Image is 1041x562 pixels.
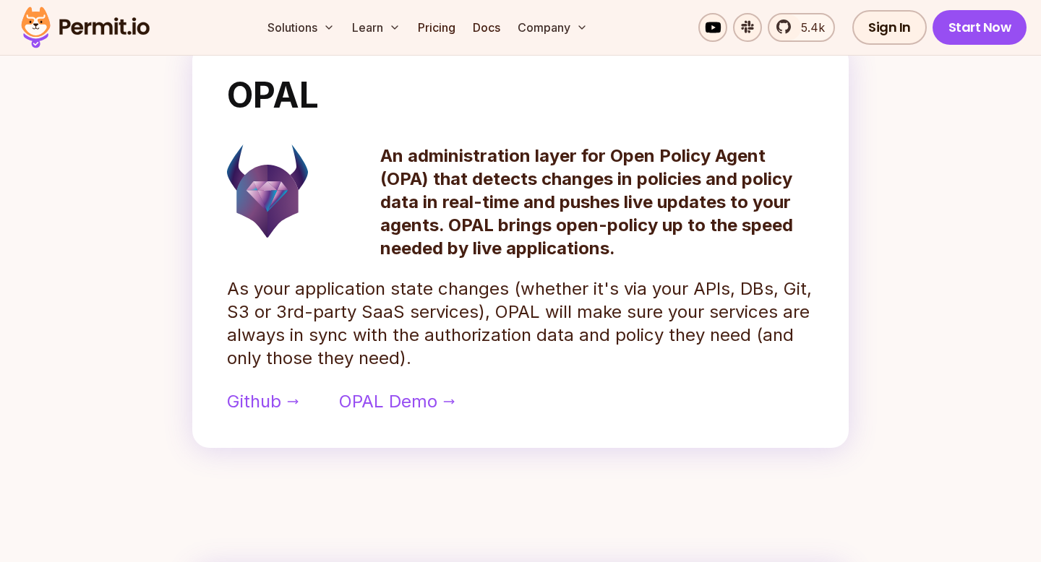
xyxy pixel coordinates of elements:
a: Github [227,390,299,413]
a: 5.4k [768,13,835,42]
img: opal [227,144,308,238]
button: Learn [346,13,406,42]
button: Solutions [262,13,340,42]
span: Github [227,390,281,413]
span: OPAL Demo [339,390,437,413]
a: Docs [467,13,506,42]
a: OPAL Demo [339,390,455,413]
a: Sign In [852,10,927,45]
p: As your application state changes (whether it's via your APIs, DBs, Git, S3 or 3rd-party SaaS ser... [227,277,814,370]
button: Company [512,13,594,42]
a: Start Now [933,10,1027,45]
h2: OPAL [227,78,814,113]
img: Permit logo [14,3,156,52]
span: 5.4k [792,19,825,36]
p: An administration layer for Open Policy Agent (OPA) that detects changes in policies and policy d... [380,144,814,260]
a: Pricing [412,13,461,42]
